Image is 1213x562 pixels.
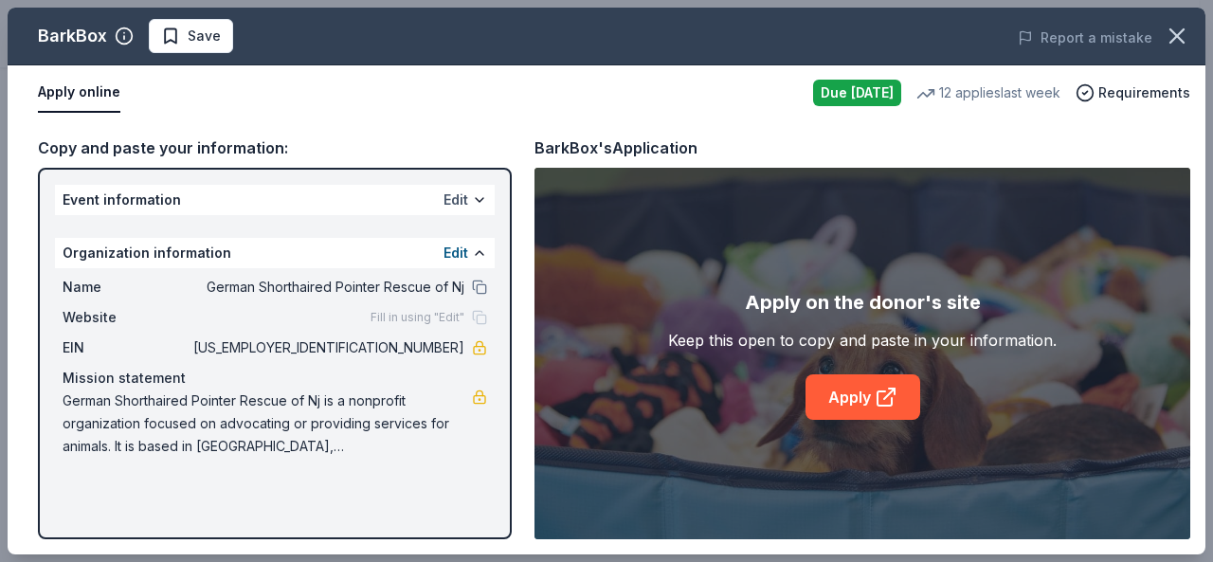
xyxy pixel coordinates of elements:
[38,21,107,51] div: BarkBox
[371,310,464,325] span: Fill in using "Edit"
[745,287,981,317] div: Apply on the donor's site
[1076,82,1190,104] button: Requirements
[55,185,495,215] div: Event information
[63,276,190,299] span: Name
[534,136,697,160] div: BarkBox's Application
[63,306,190,329] span: Website
[63,367,487,390] div: Mission statement
[444,189,468,211] button: Edit
[444,242,468,264] button: Edit
[1018,27,1152,49] button: Report a mistake
[55,238,495,268] div: Organization information
[916,82,1060,104] div: 12 applies last week
[668,329,1057,352] div: Keep this open to copy and paste in your information.
[188,25,221,47] span: Save
[38,73,120,113] button: Apply online
[63,390,472,458] span: German Shorthaired Pointer Rescue of Nj is a nonprofit organization focused on advocating or prov...
[149,19,233,53] button: Save
[63,336,190,359] span: EIN
[190,336,464,359] span: [US_EMPLOYER_IDENTIFICATION_NUMBER]
[190,276,464,299] span: German Shorthaired Pointer Rescue of Nj
[813,80,901,106] div: Due [DATE]
[806,374,920,420] a: Apply
[1098,82,1190,104] span: Requirements
[38,136,512,160] div: Copy and paste your information:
